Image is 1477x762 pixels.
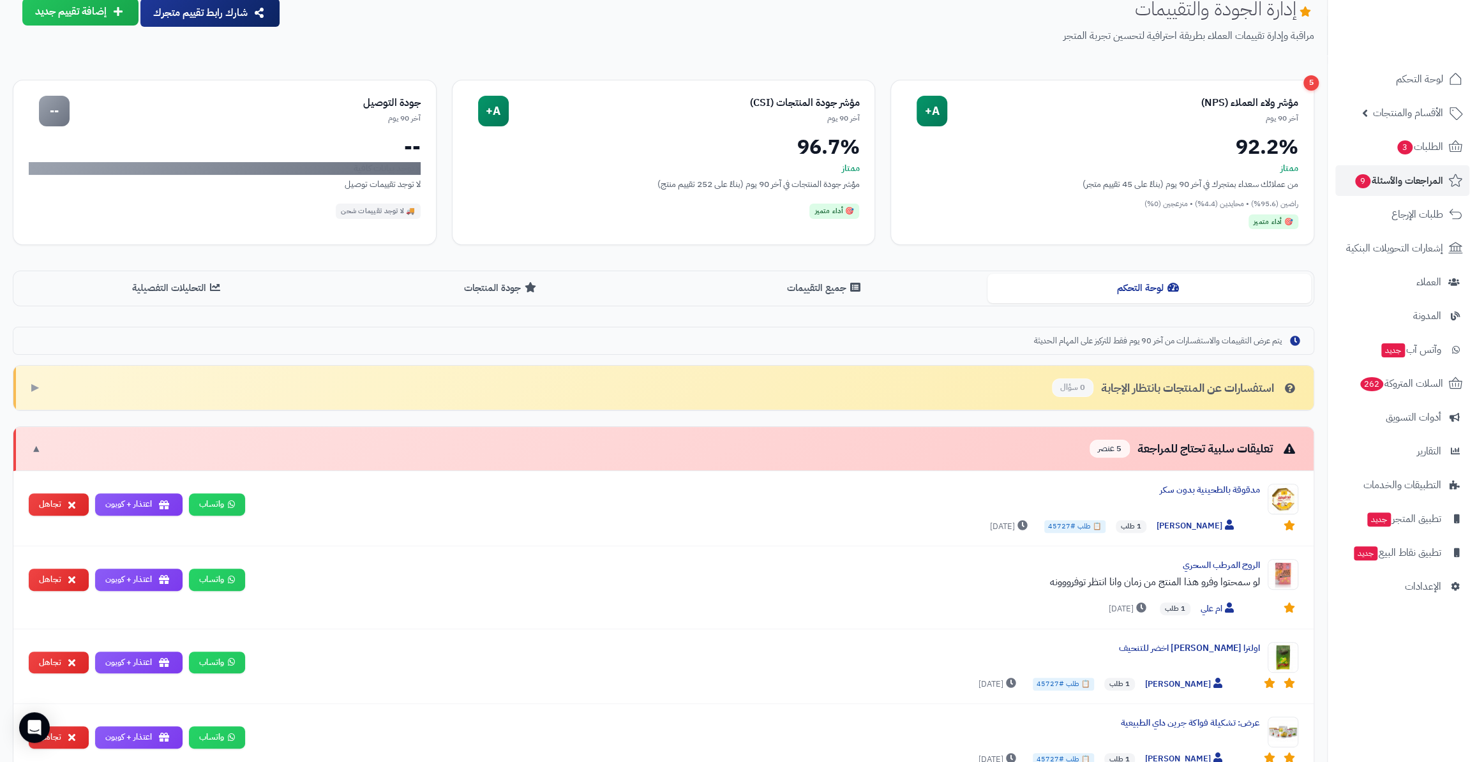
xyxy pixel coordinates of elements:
[1335,368,1469,399] a: السلات المتروكة262
[1157,519,1237,533] span: [PERSON_NAME]
[1268,559,1298,590] img: Product
[809,204,859,219] div: 🎯 أداء متميز
[1335,64,1469,94] a: لوحة التحكم
[1354,172,1443,190] span: المراجعات والأسئلة
[987,274,1311,303] button: لوحة التحكم
[1335,334,1469,365] a: وآتس آبجديد
[906,177,1298,191] div: من عملائك سعداء بمتجرك في آخر 90 يوم (بناءً على 45 تقييم متجر)
[1335,571,1469,602] a: الإعدادات
[1386,408,1441,426] span: أدوات التسويق
[1201,602,1237,616] span: ام علي
[990,520,1031,533] span: [DATE]
[255,484,1260,497] div: مدقوقة بالطحينية بدون سكر
[978,678,1019,691] span: [DATE]
[1248,214,1298,230] div: 🎯 أداء متميز
[509,96,860,110] div: مؤشر جودة المنتجات (CSI)
[1381,343,1405,357] span: جديد
[189,726,245,749] a: واتساب
[1353,544,1441,562] span: تطبيق نقاط البيع
[1268,484,1298,514] img: Product
[1367,512,1391,527] span: جديد
[255,717,1260,729] div: عرض: تشكيلة فواكة جرين داي الطبيعية
[1090,440,1130,458] span: 5 عنصر
[468,162,860,175] div: ممتاز
[1380,341,1441,359] span: وآتس آب
[1090,440,1298,458] div: تعليقات سلبية تحتاج للمراجعة
[1397,140,1413,154] span: 3
[39,96,70,126] div: --
[1405,578,1441,595] span: الإعدادات
[1417,442,1441,460] span: التقارير
[29,162,421,175] div: لا توجد بيانات كافية
[1360,377,1383,391] span: 262
[1335,199,1469,230] a: طلبات الإرجاع
[1335,436,1469,467] a: التقارير
[917,96,947,126] div: A+
[1052,378,1093,397] span: 0 سؤال
[1346,239,1443,257] span: إشعارات التحويلات البنكية
[95,726,183,749] button: اعتذار + كوبون
[1413,307,1441,325] span: المدونة
[906,137,1298,157] div: 92.2%
[29,493,89,516] button: تجاهل
[29,726,89,749] button: تجاهل
[1052,378,1298,397] div: استفسارات عن المنتجات بانتظار الإجابة
[95,569,183,591] button: اعتذار + كوبون
[1391,205,1443,223] span: طلبات الإرجاع
[1335,470,1469,500] a: التطبيقات والخدمات
[509,113,860,124] div: آخر 90 يوم
[468,177,860,191] div: مؤشر جودة المنتجات في آخر 90 يوم (بناءً على 252 تقييم منتج)
[95,652,183,674] button: اعتذار + كوبون
[1359,375,1443,392] span: السلات المتروكة
[1033,678,1094,691] span: 📋 طلب #45727
[1116,520,1146,533] span: 1 طلب
[1355,174,1370,188] span: 9
[1335,131,1469,162] a: الطلبات3
[19,712,50,743] div: Open Intercom Messenger
[1396,138,1443,156] span: الطلبات
[189,569,245,591] a: واتساب
[1335,301,1469,331] a: المدونة
[189,652,245,674] a: واتساب
[95,493,183,516] button: اعتذار + كوبون
[1416,273,1441,291] span: العملاء
[947,96,1298,110] div: مؤشر ولاء العملاء (NPS)
[255,642,1260,655] div: اولترا [PERSON_NAME] اخضر للتنحيف
[16,274,340,303] button: التحليلات التفصيلية
[255,574,1260,590] div: لو سمحتوا وفرو هذا المنتج من زمان وانا انتظر توفرووونه
[1160,602,1190,615] span: 1 طلب
[29,137,421,157] div: --
[1354,546,1377,560] span: جديد
[1335,267,1469,297] a: العملاء
[1268,717,1298,747] img: Product
[340,274,663,303] button: جودة المنتجات
[664,274,987,303] button: جميع التقييمات
[1335,504,1469,534] a: تطبيق المتجرجديد
[1366,510,1441,528] span: تطبيق المتجر
[336,204,421,219] div: 🚚 لا توجد تقييمات شحن
[1303,75,1319,91] div: 5
[70,113,421,124] div: آخر 90 يوم
[1034,335,1282,347] span: يتم عرض التقييمات والاستفسارات من آخر 90 يوم فقط للتركيز على المهام الحديثة
[478,96,509,126] div: A+
[189,493,245,516] a: واتساب
[291,29,1314,43] p: مراقبة وإدارة تقييمات العملاء بطريقة احترافية لتحسين تجربة المتجر
[1335,165,1469,196] a: المراجعات والأسئلة9
[29,177,421,191] div: لا توجد تقييمات توصيل
[29,652,89,674] button: تجاهل
[1145,678,1226,691] span: [PERSON_NAME]
[1390,34,1465,61] img: logo-2.png
[31,442,41,456] span: ▼
[947,113,1298,124] div: آخر 90 يوم
[1373,104,1443,122] span: الأقسام والمنتجات
[1109,602,1150,615] span: [DATE]
[1104,678,1135,691] span: 1 طلب
[31,380,39,395] span: ▶
[468,137,860,157] div: 96.7%
[1335,537,1469,568] a: تطبيق نقاط البيعجديد
[1044,520,1106,533] span: 📋 طلب #45727
[1363,476,1441,494] span: التطبيقات والخدمات
[1268,642,1298,673] img: Product
[255,559,1260,572] div: الروج المرطب السحري
[70,96,421,110] div: جودة التوصيل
